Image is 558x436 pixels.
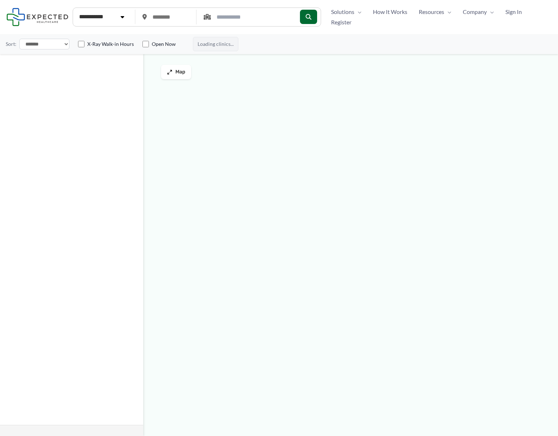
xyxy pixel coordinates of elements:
[325,6,367,17] a: SolutionsMenu Toggle
[175,69,185,75] span: Map
[487,6,494,17] span: Menu Toggle
[444,6,451,17] span: Menu Toggle
[331,6,354,17] span: Solutions
[152,40,176,48] label: Open Now
[413,6,457,17] a: ResourcesMenu Toggle
[193,37,238,51] span: Loading clinics...
[325,17,357,28] a: Register
[367,6,413,17] a: How It Works
[505,6,522,17] span: Sign In
[87,40,134,48] label: X-Ray Walk-in Hours
[500,6,528,17] a: Sign In
[161,65,191,79] button: Map
[463,6,487,17] span: Company
[457,6,500,17] a: CompanyMenu Toggle
[331,17,351,28] span: Register
[354,6,362,17] span: Menu Toggle
[6,39,16,49] label: Sort:
[373,6,407,17] span: How It Works
[167,69,173,75] img: Maximize
[6,8,68,26] img: Expected Healthcare Logo - side, dark font, small
[419,6,444,17] span: Resources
